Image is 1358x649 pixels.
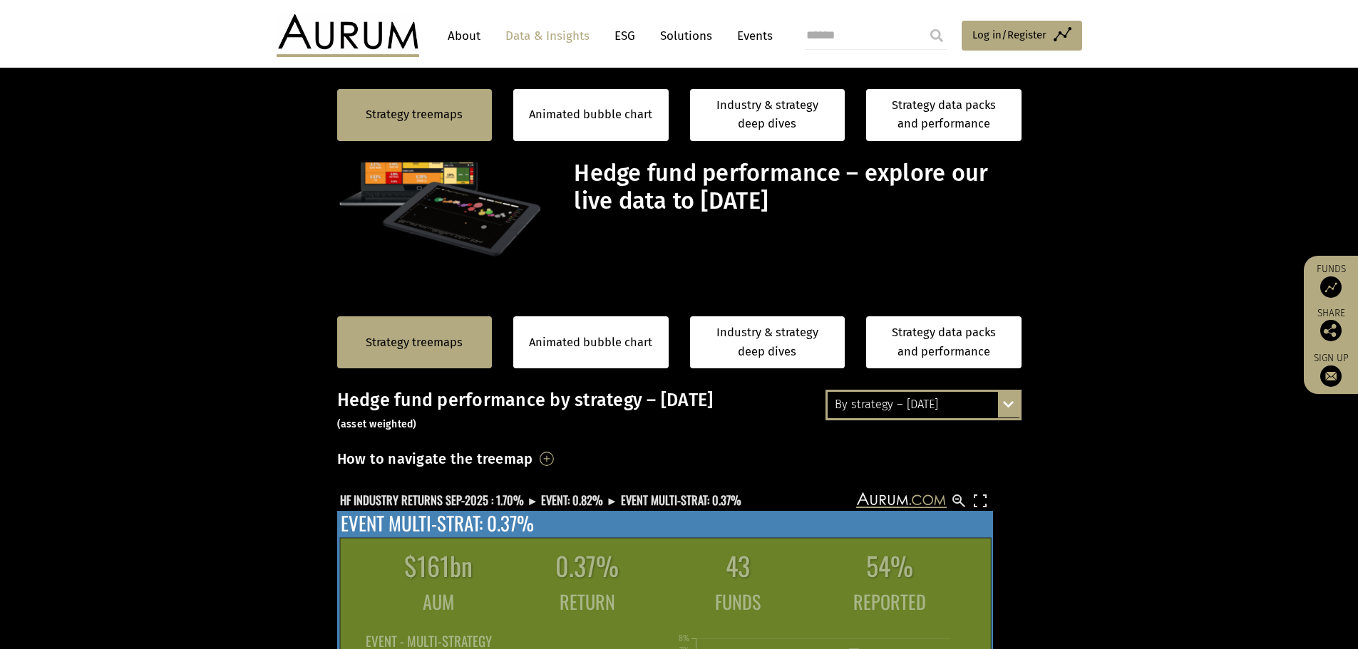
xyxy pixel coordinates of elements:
[922,21,951,50] input: Submit
[277,14,419,57] img: Aurum
[828,392,1019,417] div: By strategy – [DATE]
[337,390,1022,432] h3: Hedge fund performance by strategy – [DATE]
[690,89,845,141] a: Industry & strategy deep dives
[1311,263,1351,298] a: Funds
[730,23,773,49] a: Events
[1320,365,1342,387] img: Sign up to our newsletter
[337,447,533,471] h3: How to navigate the treemap
[337,418,417,430] small: (asset weighted)
[498,23,597,49] a: Data & Insights
[529,105,652,124] a: Animated bubble chart
[607,23,642,49] a: ESG
[1320,276,1342,298] img: Access Funds
[690,316,845,368] a: Industry & strategy deep dives
[1320,320,1342,341] img: Share this post
[1311,308,1351,341] div: Share
[1311,352,1351,387] a: Sign up
[366,105,463,124] a: Strategy treemaps
[366,333,463,352] a: Strategy treemaps
[529,333,652,352] a: Animated bubble chart
[962,21,1082,51] a: Log in/Register
[441,23,488,49] a: About
[653,23,719,49] a: Solutions
[866,316,1022,368] a: Strategy data packs and performance
[574,160,1017,215] h1: Hedge fund performance – explore our live data to [DATE]
[972,26,1046,43] span: Log in/Register
[866,89,1022,141] a: Strategy data packs and performance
